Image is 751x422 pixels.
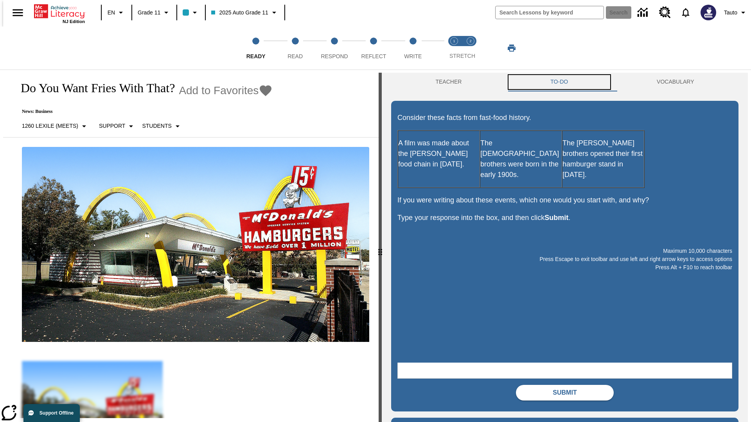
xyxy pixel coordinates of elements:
[104,5,129,20] button: Language: EN, Select a language
[63,19,85,24] span: NJ Edition
[676,2,696,23] a: Notifications
[696,2,721,23] button: Select a new avatar
[208,5,282,20] button: Class: 2025 Auto Grade 11, Select your class
[6,1,29,24] button: Open side menu
[724,9,737,17] span: Tauto
[391,73,738,91] div: Instructional Panel Tabs
[99,122,125,130] p: Support
[179,84,273,97] button: Add to Favorites - Do You Want Fries With That?
[13,109,273,114] p: News: Business
[397,213,732,223] p: Type your response into the box, and then click .
[480,138,562,180] p: The [DEMOGRAPHIC_DATA] brothers were born in the early 1900s.
[96,119,139,133] button: Scaffolds, Support
[139,119,185,133] button: Select Student
[34,3,85,24] div: Home
[562,138,644,180] p: The [PERSON_NAME] brothers opened their first hamburger stand in [DATE].
[379,73,382,422] div: Press Enter or Spacebar and then press right and left arrow keys to move the slider
[233,27,278,70] button: Ready step 1 of 5
[211,9,268,17] span: 2025 Auto Grade 11
[404,53,422,59] span: Write
[180,5,203,20] button: Class color is light blue. Change class color
[613,73,738,91] button: VOCABULARY
[3,73,379,418] div: reading
[633,2,654,23] a: Data Center
[443,27,465,70] button: Stretch Read step 1 of 2
[397,247,732,255] p: Maximum 10,000 characters
[506,73,613,91] button: TO-DO
[142,122,171,130] p: Students
[22,147,369,342] img: One of the first McDonald's stores, with the iconic red sign and golden arches.
[22,122,78,130] p: 1260 Lexile (Meets)
[287,53,303,59] span: Read
[453,39,455,43] text: 1
[40,410,74,416] span: Support Offline
[701,5,716,20] img: Avatar
[390,27,436,70] button: Write step 5 of 5
[321,53,348,59] span: Respond
[397,195,732,206] p: If you were writing about these events, which one would you start with, and why?
[108,9,115,17] span: EN
[654,2,676,23] a: Resource Center, Will open in new tab
[179,84,259,97] span: Add to Favorites
[469,39,471,43] text: 2
[246,53,266,59] span: Ready
[135,5,174,20] button: Grade: Grade 11, Select a grade
[312,27,357,70] button: Respond step 3 of 5
[544,214,568,222] strong: Submit
[272,27,318,70] button: Read step 2 of 5
[391,73,506,91] button: Teacher
[397,113,732,123] p: Consider these facts from fast-food history.
[23,404,80,422] button: Support Offline
[13,81,175,95] h1: Do You Want Fries With That?
[449,53,475,59] span: STRETCH
[397,255,732,263] p: Press Escape to exit toolbar and use left and right arrow keys to access options
[499,41,524,55] button: Print
[459,27,482,70] button: Stretch Respond step 2 of 2
[19,119,92,133] button: Select Lexile, 1260 Lexile (Meets)
[382,73,748,422] div: activity
[351,27,396,70] button: Reflect step 4 of 5
[138,9,160,17] span: Grade 11
[516,385,614,401] button: Submit
[3,6,114,13] body: Maximum 10,000 characters Press Escape to exit toolbar and use left and right arrow keys to acces...
[398,138,480,170] p: A film was made about the [PERSON_NAME] food chain in [DATE].
[397,263,732,272] p: Press Alt + F10 to reach toolbar
[361,53,386,59] span: Reflect
[721,5,751,20] button: Profile/Settings
[496,6,604,19] input: search field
